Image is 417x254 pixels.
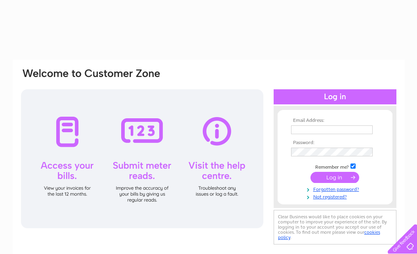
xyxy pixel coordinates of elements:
[289,162,381,170] td: Remember me?
[289,118,381,123] th: Email Address:
[274,210,396,244] div: Clear Business would like to place cookies on your computer to improve your experience of the sit...
[291,185,381,192] a: Forgotten password?
[310,172,359,183] input: Submit
[289,140,381,146] th: Password:
[291,192,381,200] a: Not registered?
[278,229,380,240] a: cookies policy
